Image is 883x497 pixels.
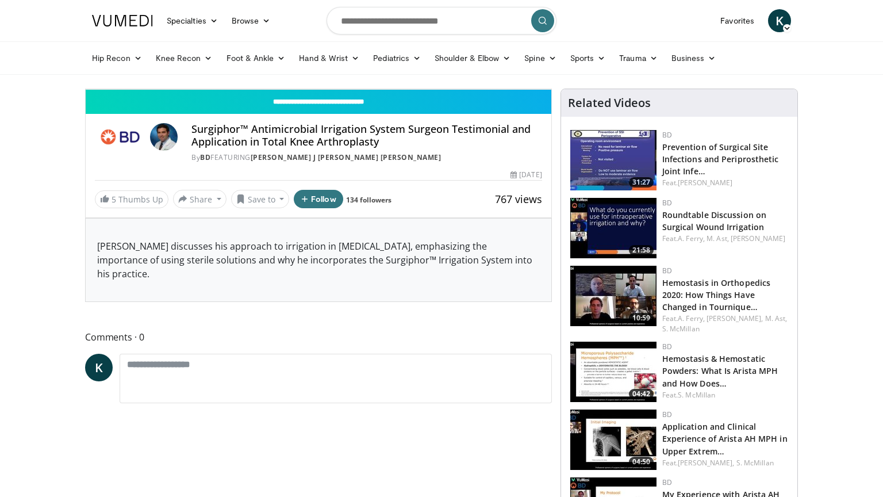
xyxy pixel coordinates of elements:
[662,421,788,456] a: Application and Clinical Experience of Arista AH MPH in Upper Extrem…
[294,190,343,208] button: Follow
[662,198,672,208] a: BD
[678,314,705,323] a: A. Ferry,
[662,178,788,188] div: Feat.
[570,342,657,402] a: 04:42
[510,170,542,180] div: [DATE]
[85,354,113,381] a: K
[662,353,778,388] a: Hemostasis & Hemostatic Powders: What Is Arista MPH and How Does…
[200,152,210,162] a: BD
[662,477,672,487] a: BD
[517,47,563,70] a: Spine
[191,123,542,148] h4: Surgiphor™ Antimicrobial Irrigation System Surgeon Testimonial and Application in Total Knee Arth...
[765,314,788,323] a: M. Ast,
[662,342,672,351] a: BD
[629,177,654,188] span: 31:27
[678,390,715,400] a: S. McMillan
[97,239,540,281] p: [PERSON_NAME] discusses his approach to irrigation in [MEDICAL_DATA], emphasizing the importance ...
[92,15,153,26] img: VuMedi Logo
[662,314,788,334] div: Feat.
[231,190,290,208] button: Save to
[629,313,654,323] span: 10:59
[662,209,766,232] a: Roundtable Discussion on Surgical Wound Irrigation
[366,47,428,70] a: Pediatrics
[160,9,225,32] a: Specialties
[662,266,672,276] a: BD
[629,245,654,255] span: 21:58
[731,234,785,243] a: [PERSON_NAME]
[570,130,657,190] img: bdb02266-35f1-4bde-b55c-158a878fcef6.150x105_q85_crop-smart_upscale.jpg
[563,47,613,70] a: Sports
[768,9,791,32] a: K
[85,330,552,345] span: Comments 0
[707,234,729,243] a: M. Ast,
[292,47,366,70] a: Hand & Wrist
[570,198,657,258] img: 63b980ac-32f1-48d0-8c7b-91567b14b7c6.150x105_q85_crop-smart_upscale.jpg
[662,324,700,334] a: S. McMillan
[251,152,441,162] a: [PERSON_NAME] J [PERSON_NAME] [PERSON_NAME]
[149,47,220,70] a: Knee Recon
[95,123,145,151] img: BD
[570,410,657,470] a: 04:50
[707,314,763,323] a: [PERSON_NAME],
[85,47,149,70] a: Hip Recon
[568,96,651,110] h4: Related Videos
[570,198,657,258] a: 21:58
[150,123,178,151] img: Avatar
[570,266,657,326] img: 0eec6fb8-6c4e-404e-a42a-d2de394424ca.150x105_q85_crop-smart_upscale.jpg
[662,458,788,468] div: Feat.
[678,458,734,468] a: [PERSON_NAME],
[662,142,779,177] a: Prevention of Surgical Site Infections and Periprosthetic Joint Infe…
[678,234,705,243] a: A. Ferry,
[662,234,788,244] div: Feat.
[225,9,278,32] a: Browse
[86,89,551,90] video-js: Video Player
[570,266,657,326] a: 10:59
[662,390,788,400] div: Feat.
[713,9,761,32] a: Favorites
[173,190,226,208] button: Share
[327,7,556,35] input: Search topics, interventions
[629,389,654,399] span: 04:42
[570,130,657,190] a: 31:27
[662,130,672,140] a: BD
[678,178,732,188] a: [PERSON_NAME]
[662,277,771,312] a: Hemostasis in Orthopedics 2020: How Things Have Changed in Tournique…
[629,457,654,467] span: 04:50
[736,458,774,468] a: S. McMillan
[95,190,168,208] a: 5 Thumbs Up
[495,192,542,206] span: 767 views
[346,195,391,205] a: 134 followers
[112,194,116,205] span: 5
[428,47,517,70] a: Shoulder & Elbow
[570,342,657,402] img: 74cdd7cb-f3ea-4baf-b85b-cffc470bdfa4.150x105_q85_crop-smart_upscale.jpg
[220,47,293,70] a: Foot & Ankle
[570,410,657,470] img: dc27aa96-e3b5-4391-912a-c927c4fad802.150x105_q85_crop-smart_upscale.jpg
[665,47,723,70] a: Business
[612,47,665,70] a: Trauma
[662,410,672,419] a: BD
[191,152,542,163] div: By FEATURING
